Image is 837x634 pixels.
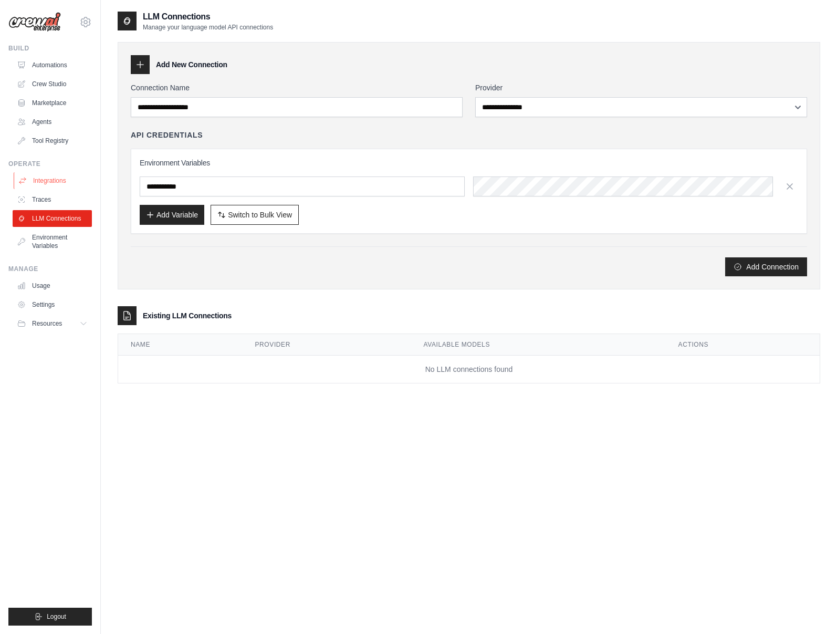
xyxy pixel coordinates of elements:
label: Connection Name [131,82,463,93]
img: Logo [8,12,61,32]
button: Switch to Bulk View [211,205,299,225]
span: Switch to Bulk View [228,210,292,220]
a: Settings [13,296,92,313]
label: Provider [475,82,807,93]
div: Build [8,44,92,53]
td: No LLM connections found [118,356,820,383]
h3: Existing LLM Connections [143,310,232,321]
h3: Environment Variables [140,158,798,168]
a: Environment Variables [13,229,92,254]
th: Actions [666,334,820,356]
a: Tool Registry [13,132,92,149]
span: Logout [47,612,66,621]
button: Resources [13,315,92,332]
div: Operate [8,160,92,168]
button: Add Connection [725,257,807,276]
h4: API Credentials [131,130,203,140]
h3: Add New Connection [156,59,227,70]
a: Marketplace [13,95,92,111]
button: Add Variable [140,205,204,225]
a: Agents [13,113,92,130]
a: Integrations [14,172,93,189]
a: Usage [13,277,92,294]
th: Name [118,334,242,356]
a: Automations [13,57,92,74]
th: Provider [242,334,411,356]
button: Logout [8,608,92,626]
a: Crew Studio [13,76,92,92]
span: Resources [32,319,62,328]
p: Manage your language model API connections [143,23,273,32]
a: Traces [13,191,92,208]
th: Available Models [411,334,665,356]
a: LLM Connections [13,210,92,227]
h2: LLM Connections [143,11,273,23]
div: Manage [8,265,92,273]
